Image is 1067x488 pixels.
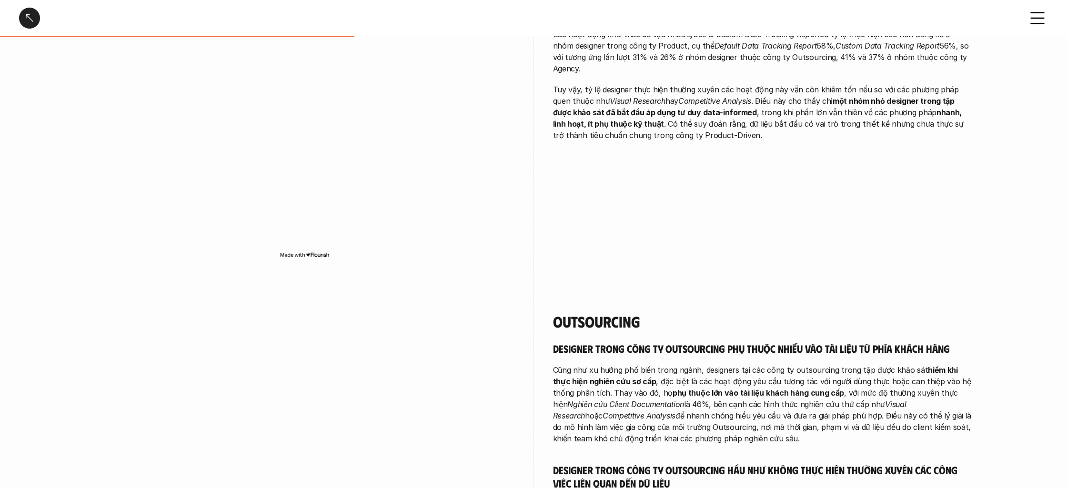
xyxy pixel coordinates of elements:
em: Competitive Analysis [603,411,675,420]
p: Tuy vậy, tỷ lệ designer thực hiện thường xuyên các hoạt động này vẫn còn khiêm tốn nếu so với các... [553,84,972,141]
em: Nghiên cứu Client Documentation [567,399,684,409]
strong: phụ thuộc lớn vào tài liệu khách hàng cung cấp [673,388,844,398]
em: Visual Research [610,96,665,106]
em: Competitive Analysis [678,96,751,106]
h5: Designer trong công ty Outsourcing phụ thuộc nhiều vào tài liệu từ phía khách hàng [553,342,972,355]
strong: một nhóm nhỏ designer trong tập được khảo sát đã bắt đầu áp dụng tư duy data-informed [553,96,956,117]
p: Các hoạt động khai thác dữ liệu như có tỷ lệ thực hiện cao hơn đáng kể ở nhóm designer trong công... [553,29,972,74]
strong: nhanh, linh hoạt, ít phụ thuộc kỹ thuật [553,108,964,129]
p: Cũng như xu hướng phổ biến trong ngành, designers tại các công ty outsourcing trong tập được khảo... [553,364,972,444]
h4: Outsourcing [553,312,972,330]
em: Default & Custom Data Tracking Report [681,30,820,39]
em: Custom Data Tracking Report [835,41,939,50]
em: Default Data Tracking Report [715,41,817,50]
